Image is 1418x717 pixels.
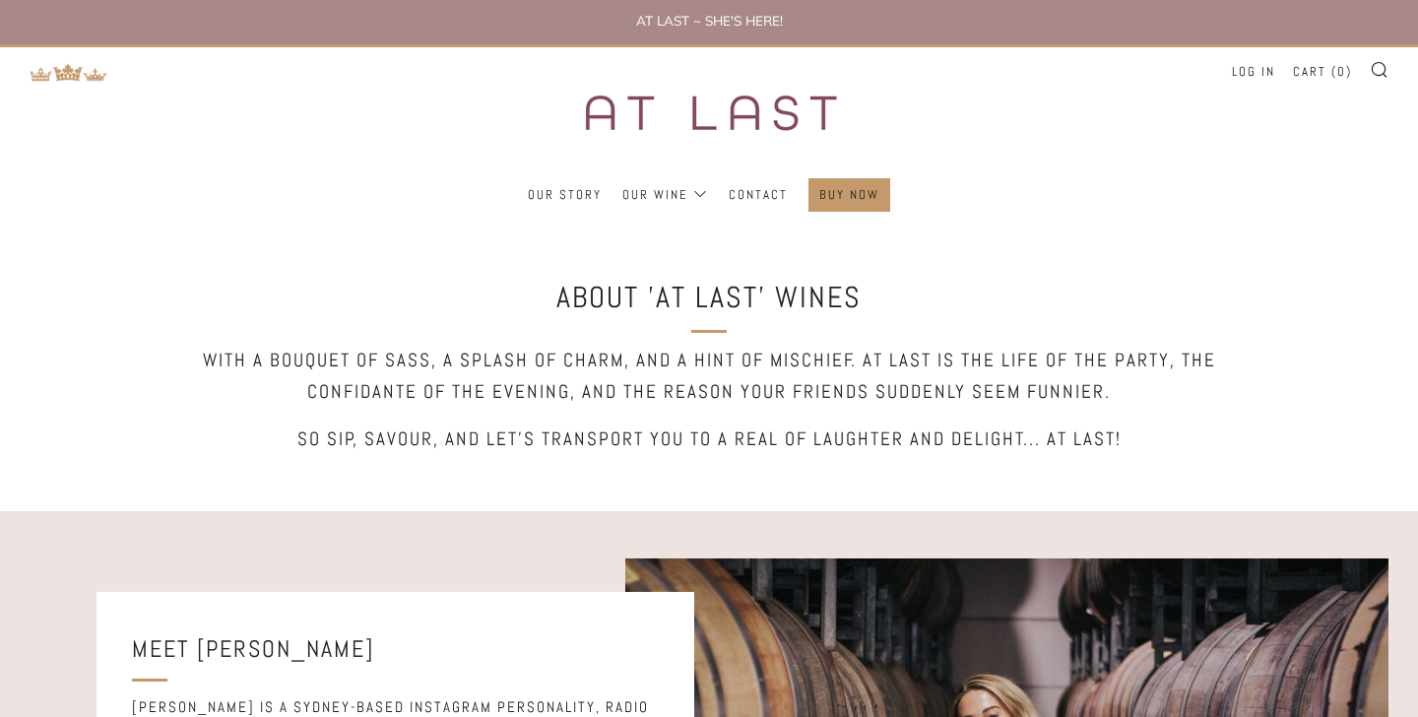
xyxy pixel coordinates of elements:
[1337,63,1346,80] span: 0
[30,61,108,80] a: Return to TKW Merchants
[528,179,602,211] a: Our Story
[148,345,1270,409] h5: With a bouquet of sass, a splash of charm, and a hint of mischief. At Last is the life of the par...
[1232,56,1275,88] a: Log in
[622,179,708,211] a: Our Wine
[1293,56,1352,88] a: Cart (0)
[132,627,660,670] h3: Meet [PERSON_NAME]
[729,179,788,211] a: Contact
[384,274,1034,321] h2: ABOUT 'At Last' WINES
[537,47,881,178] img: three kings wine merchants
[148,424,1270,455] h5: So sip, savour, and let's transport you to a real of laughter and delight... AT LAST!
[819,179,879,211] a: Buy Now
[30,63,108,82] img: Return to TKW Merchants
